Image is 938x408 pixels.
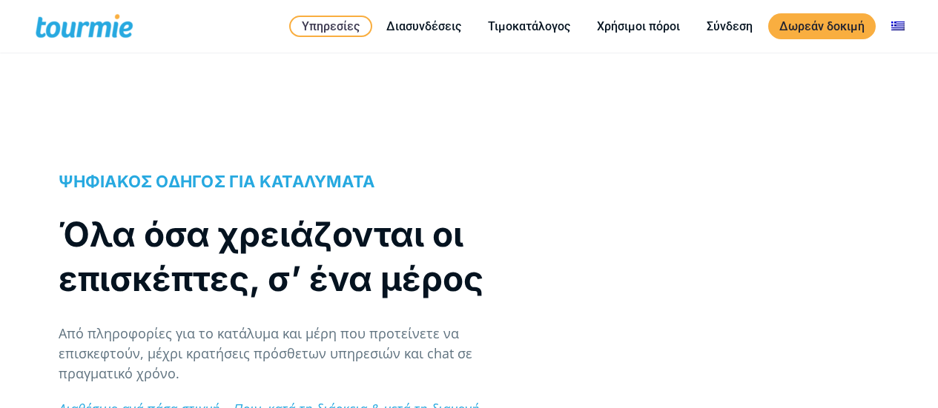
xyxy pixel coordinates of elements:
[289,16,372,37] a: Υπηρεσίες
[696,17,764,36] a: Σύνδεση
[59,172,375,191] span: ΨΗΦΙΑΚΟΣ ΟΔΗΓΟΣ ΓΙΑ ΚΑΤΑΛΥΜΑΤΑ
[375,17,472,36] a: Διασυνδέσεις
[59,212,539,301] h1: Όλα όσα χρειάζονται οι επισκέπτες, σ’ ένα μέρος
[768,13,876,39] a: Δωρεάν δοκιμή
[477,17,581,36] a: Τιμοκατάλογος
[59,324,539,384] p: Από πληροφορίες για το κατάλυμα και μέρη που προτείνετε να επισκεφτούν, μέχρι κρατήσεις πρόσθετων...
[586,17,691,36] a: Χρήσιμοι πόροι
